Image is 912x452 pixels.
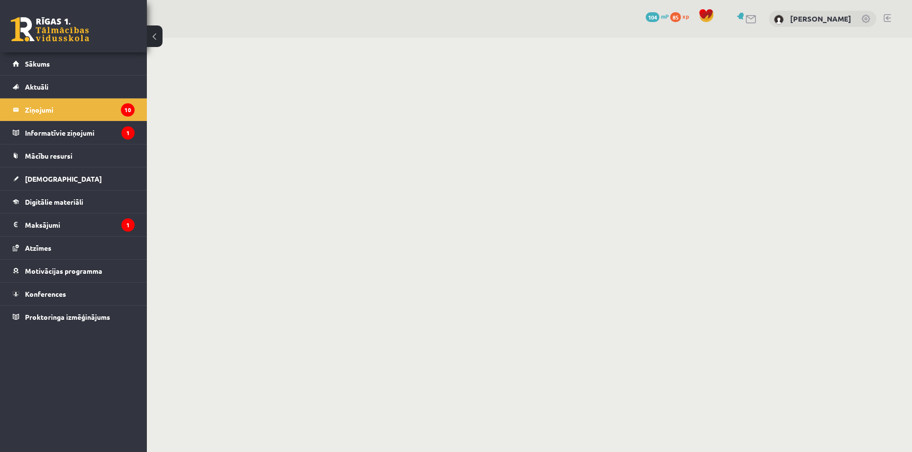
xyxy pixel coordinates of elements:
legend: Informatīvie ziņojumi [25,121,135,144]
span: Atzīmes [25,243,51,252]
a: Aktuāli [13,75,135,98]
span: mP [661,12,669,20]
a: Motivācijas programma [13,260,135,282]
a: Atzīmes [13,237,135,259]
span: 104 [646,12,659,22]
span: Digitālie materiāli [25,197,83,206]
img: Edgars Pumpurs [774,15,784,24]
span: Proktoringa izmēģinājums [25,312,110,321]
a: [DEMOGRAPHIC_DATA] [13,167,135,190]
span: Sākums [25,59,50,68]
i: 1 [121,218,135,232]
a: 104 mP [646,12,669,20]
legend: Ziņojumi [25,98,135,121]
a: Proktoringa izmēģinājums [13,306,135,328]
span: Konferences [25,289,66,298]
a: Konferences [13,283,135,305]
a: Rīgas 1. Tālmācības vidusskola [11,17,89,42]
a: 85 xp [670,12,694,20]
a: Ziņojumi10 [13,98,135,121]
span: [DEMOGRAPHIC_DATA] [25,174,102,183]
span: Aktuāli [25,82,48,91]
a: [PERSON_NAME] [790,14,851,24]
a: Maksājumi1 [13,214,135,236]
span: xp [682,12,689,20]
legend: Maksājumi [25,214,135,236]
span: 85 [670,12,681,22]
a: Sākums [13,52,135,75]
a: Mācību resursi [13,144,135,167]
a: Digitālie materiāli [13,190,135,213]
span: Mācību resursi [25,151,72,160]
span: Motivācijas programma [25,266,102,275]
i: 1 [121,126,135,140]
i: 10 [121,103,135,117]
a: Informatīvie ziņojumi1 [13,121,135,144]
